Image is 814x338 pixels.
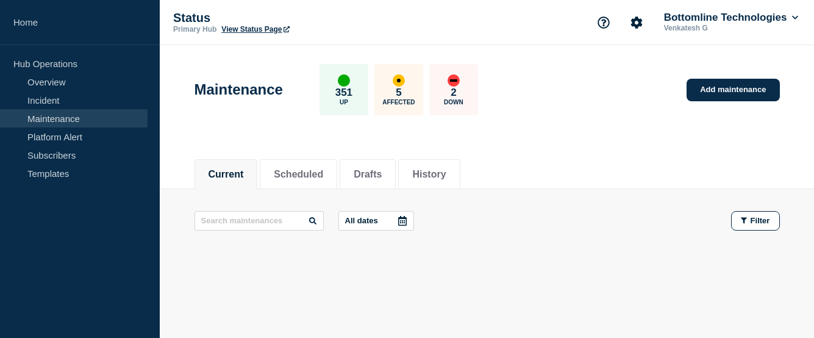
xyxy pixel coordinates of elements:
[731,211,780,231] button: Filter
[354,169,382,180] button: Drafts
[274,169,323,180] button: Scheduled
[393,74,405,87] div: affected
[221,25,289,34] a: View Status Page
[338,211,414,231] button: All dates
[662,24,788,32] p: Venkatesh G
[444,99,463,106] p: Down
[451,87,456,99] p: 2
[335,87,352,99] p: 351
[591,10,616,35] button: Support
[624,10,649,35] button: Account settings
[340,99,348,106] p: Up
[338,74,350,87] div: up
[382,99,415,106] p: Affected
[345,216,378,225] p: All dates
[173,11,417,25] p: Status
[412,169,446,180] button: History
[173,25,216,34] p: Primary Hub
[687,79,779,101] a: Add maintenance
[195,211,324,231] input: Search maintenances
[662,12,801,24] button: Bottomline Technologies
[209,169,244,180] button: Current
[448,74,460,87] div: down
[751,216,770,225] span: Filter
[396,87,401,99] p: 5
[195,81,283,98] h1: Maintenance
